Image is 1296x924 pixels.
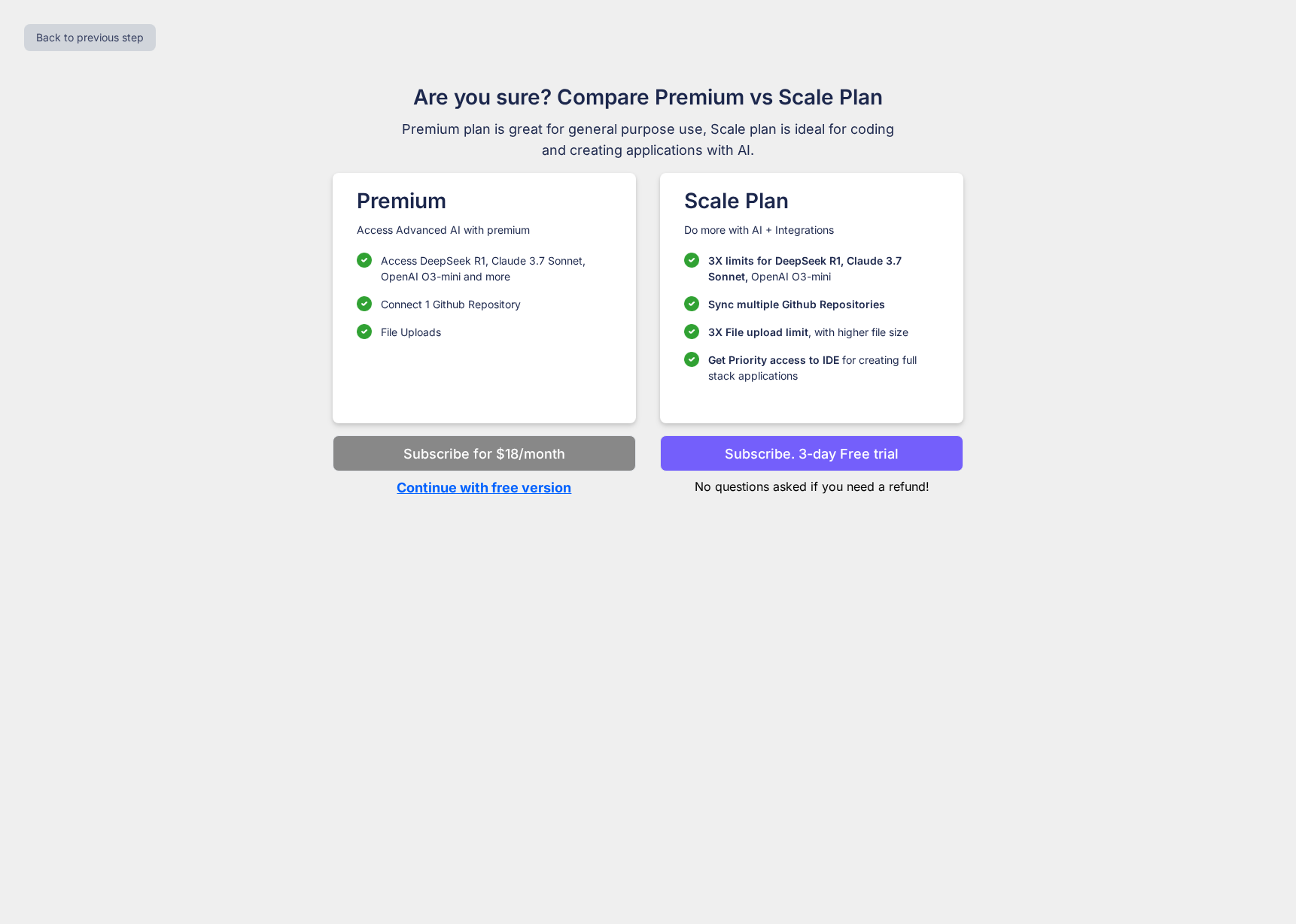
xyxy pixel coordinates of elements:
[395,119,901,161] span: Premium plan is great for general purpose use, Scale plan is ideal for coding and creating applic...
[708,352,939,383] p: for creating full stack applications
[333,477,636,498] p: Continue with free version
[357,185,612,217] h1: Premium
[381,296,521,312] p: Connect 1 Github Repository
[395,81,901,113] h1: Are you sure? Compare Premium vs Scale Plan
[684,223,939,238] p: Do more with AI + Integrations
[403,444,565,464] p: Subscribe for $18/month
[725,444,899,464] p: Subscribe. 3-day Free trial
[708,254,902,283] span: 3X limits for DeepSeek R1, Claude 3.7 Sonnet,
[24,24,156,51] button: Back to previous step
[708,353,839,366] span: Get Priority access to IDE
[684,352,699,367] img: checklist
[357,223,612,238] p: Access Advanced AI with premium
[381,324,441,340] p: File Uploads
[684,253,699,268] img: checklist
[357,253,372,268] img: checklist
[357,324,372,339] img: checklist
[660,471,963,495] p: No questions asked if you need a refund!
[333,435,636,471] button: Subscribe for $18/month
[708,326,808,338] span: 3X File upload limit
[381,253,612,284] p: Access DeepSeek R1, Claude 3.7 Sonnet, OpenAI O3-mini and more
[684,324,699,339] img: checklist
[660,435,963,471] button: Subscribe. 3-day Free trial
[357,296,372,311] img: checklist
[684,296,699,311] img: checklist
[684,185,939,217] h1: Scale Plan
[708,253,939,284] p: OpenAI O3-mini
[708,324,908,340] p: , with higher file size
[708,296,885,312] p: Sync multiple Github Repositories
